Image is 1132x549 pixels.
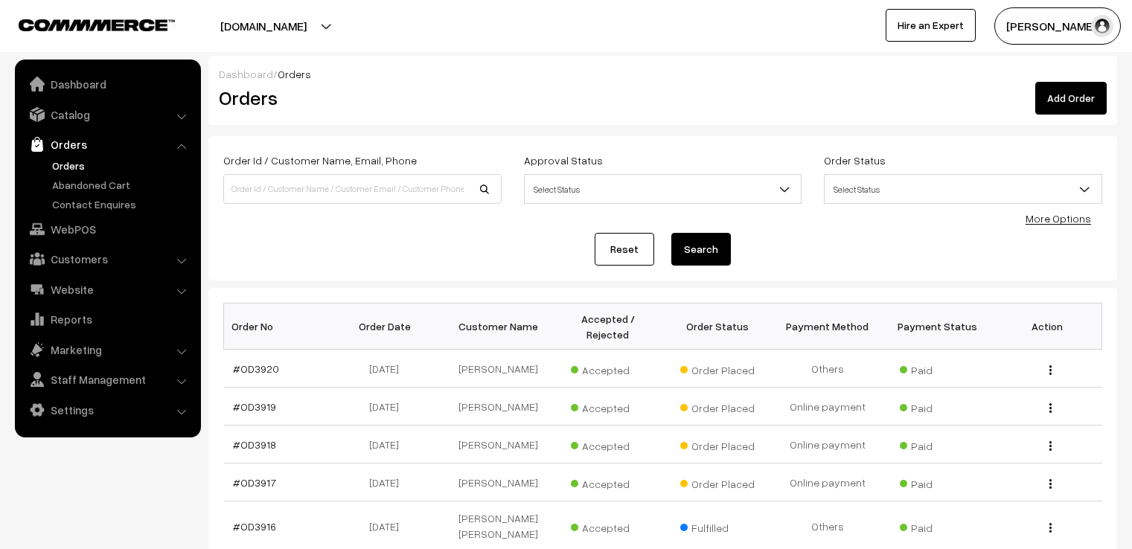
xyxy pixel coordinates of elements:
[773,463,883,501] td: Online payment
[900,516,974,536] span: Paid
[19,396,196,423] a: Settings
[19,216,196,243] a: WebPOS
[680,359,755,378] span: Order Placed
[571,434,645,454] span: Accepted
[994,7,1121,45] button: [PERSON_NAME]
[19,19,175,30] img: COMMMERCE
[524,174,802,204] span: Select Status
[680,472,755,492] span: Order Placed
[1049,403,1052,413] img: Menu
[444,463,554,501] td: [PERSON_NAME]
[671,233,731,266] button: Search
[553,304,663,350] th: Accepted / Rejected
[773,350,883,388] td: Others
[773,426,883,463] td: Online payment
[19,366,196,393] a: Staff Management
[525,176,802,202] span: Select Status
[571,516,645,536] span: Accepted
[680,434,755,454] span: Order Placed
[48,177,196,193] a: Abandoned Cart
[900,359,974,378] span: Paid
[1049,523,1052,533] img: Menu
[886,9,976,42] a: Hire an Expert
[223,174,502,204] input: Order Id / Customer Name / Customer Email / Customer Phone
[219,86,500,109] h2: Orders
[333,426,444,463] td: [DATE]
[663,304,773,350] th: Order Status
[333,388,444,426] td: [DATE]
[48,158,196,173] a: Orders
[444,350,554,388] td: [PERSON_NAME]
[883,304,993,350] th: Payment Status
[19,306,196,333] a: Reports
[19,245,196,272] a: Customers
[233,520,276,533] a: #OD3916
[333,350,444,388] td: [DATE]
[19,101,196,128] a: Catalog
[900,434,974,454] span: Paid
[233,362,279,375] a: #OD3920
[680,516,755,536] span: Fulfilled
[233,400,276,413] a: #OD3919
[233,476,276,489] a: #OD3917
[1049,479,1052,489] img: Menu
[444,426,554,463] td: [PERSON_NAME]
[1026,212,1091,225] a: More Options
[1049,365,1052,375] img: Menu
[1035,82,1107,115] a: Add Order
[48,196,196,212] a: Contact Enquires
[825,176,1101,202] span: Select Status
[900,472,974,492] span: Paid
[223,152,417,168] label: Order Id / Customer Name, Email, Phone
[444,304,554,350] th: Customer Name
[571,396,645,416] span: Accepted
[900,396,974,416] span: Paid
[19,276,196,303] a: Website
[773,304,883,350] th: Payment Method
[278,68,311,80] span: Orders
[19,71,196,97] a: Dashboard
[219,68,273,80] a: Dashboard
[219,66,1107,82] div: /
[19,336,196,363] a: Marketing
[824,174,1102,204] span: Select Status
[444,388,554,426] td: [PERSON_NAME]
[571,472,645,492] span: Accepted
[773,388,883,426] td: Online payment
[524,152,603,168] label: Approval Status
[992,304,1102,350] th: Action
[333,304,444,350] th: Order Date
[571,359,645,378] span: Accepted
[824,152,886,168] label: Order Status
[224,304,334,350] th: Order No
[233,438,276,451] a: #OD3918
[595,233,654,266] a: Reset
[168,7,359,45] button: [DOMAIN_NAME]
[1091,15,1113,37] img: user
[1049,441,1052,451] img: Menu
[19,131,196,158] a: Orders
[333,463,444,501] td: [DATE]
[680,396,755,416] span: Order Placed
[19,15,149,33] a: COMMMERCE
